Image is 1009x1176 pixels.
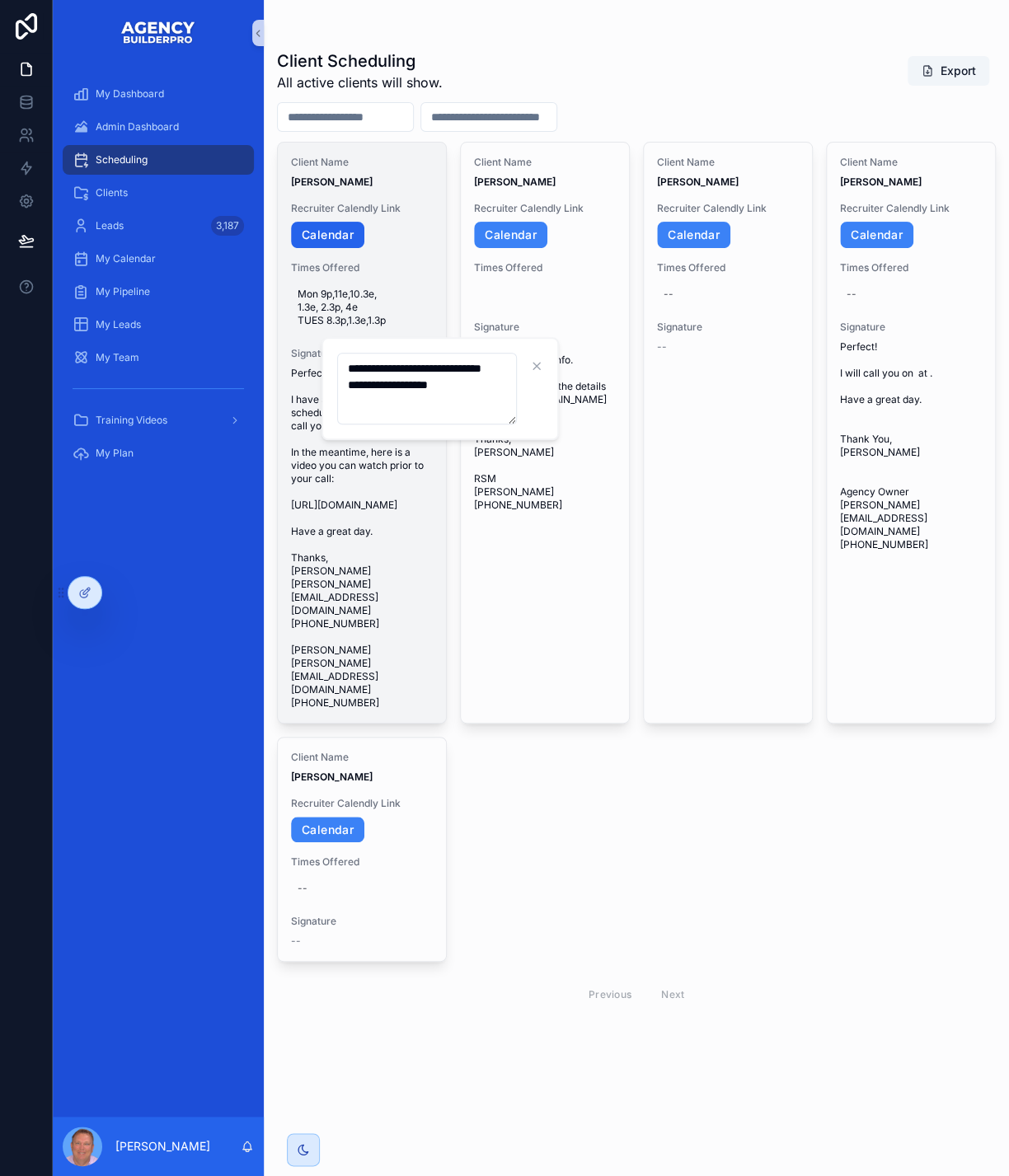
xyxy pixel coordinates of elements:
span: -- [657,340,667,354]
a: My Pipeline [63,277,254,307]
a: Scheduling [63,145,254,175]
span: Clients [96,186,128,199]
span: My Team [96,351,139,364]
a: Calendar [291,817,364,843]
div: scrollable content [53,66,264,492]
span: Recruiter Calendly Link [474,202,616,215]
span: Perfect! I will call you on at . Have a great day. Thank You, [PERSON_NAME] Agency Owner [PERSON_... [840,340,982,551]
a: Leads3,187 [63,211,254,241]
span: Times Offered [291,855,433,869]
div: -- [664,288,673,301]
span: Scheduling [96,153,148,166]
span: My Calendar [96,252,156,265]
a: My Dashboard [63,79,254,109]
span: My Pipeline [96,285,150,298]
a: Training Videos [63,405,254,435]
a: Calendar [474,222,547,248]
span: My Leads [96,318,141,331]
span: Client Name [657,156,799,169]
span: Signature [291,347,433,360]
a: Client Name[PERSON_NAME]Recruiter Calendly LinkCalendarTimes Offered--Signature-- [277,737,447,963]
span: Client Name [840,156,982,169]
a: Clients [63,178,254,208]
span: Client Name [291,156,433,169]
span: Recruiter Calendly Link [657,202,799,215]
span: Mon 9p,11e,10.3e, 1.3e, 2.3p, 4e TUES 8.3p,1.3e,1.3p [298,288,426,327]
span: Perfect! I have added you to our schedule and one of us will call you on at . In the meantime, he... [291,367,433,710]
strong: [PERSON_NAME] [291,176,373,188]
strong: [PERSON_NAME] [840,176,922,188]
a: Calendar [657,222,730,248]
span: Recruiter Calendly Link [291,797,433,810]
div: 3,187 [211,216,244,236]
span: -- [291,935,301,948]
strong: [PERSON_NAME] [657,176,739,188]
div: -- [847,288,856,301]
a: Admin Dashboard [63,112,254,142]
img: App logo [120,20,196,46]
span: Signature [291,915,433,928]
a: My Leads [63,310,254,340]
span: Client Name [291,751,433,764]
span: Admin Dashboard [96,120,179,134]
span: My Dashboard [96,87,164,101]
span: Recruiter Calendly Link [291,202,433,215]
span: Signature [474,321,616,334]
span: Times Offered [291,261,433,274]
a: Client Name[PERSON_NAME]Recruiter Calendly LinkCalendarTimes Offered--SignaturePerfect! I will ca... [826,142,996,724]
a: My Team [63,343,254,372]
span: Training Videos [96,414,167,427]
span: Signature [657,321,799,334]
a: Calendar [291,222,364,248]
a: My Plan [63,438,254,468]
span: Client Name [474,156,616,169]
span: Times Offered [657,261,799,274]
button: Export [908,56,989,86]
strong: [PERSON_NAME] [474,176,556,188]
strong: [PERSON_NAME] [291,771,373,783]
a: Calendar [840,222,913,248]
span: Times Offered [474,261,616,274]
a: Client Name[PERSON_NAME]Recruiter Calendly LinkCalendarTimes OfferedMon 9p,11e,10.3e, 1.3e, 2.3p,... [277,142,447,724]
span: Times Offered [840,261,982,274]
h1: Client Scheduling [277,49,443,73]
a: My Calendar [63,244,254,274]
a: Client Name[PERSON_NAME]Recruiter Calendly LinkCalendarTimes OfferedSignatureThank you for reques... [460,142,630,724]
span: All active clients will show. [277,73,443,92]
a: Client Name[PERSON_NAME]Recruiter Calendly LinkCalendarTimes Offered--Signature-- [643,142,813,724]
span: Signature [840,321,982,334]
span: Leads [96,219,124,232]
div: -- [298,882,307,895]
span: My Plan [96,447,134,460]
p: [PERSON_NAME] [115,1138,210,1155]
span: Recruiter Calendly Link [840,202,982,215]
